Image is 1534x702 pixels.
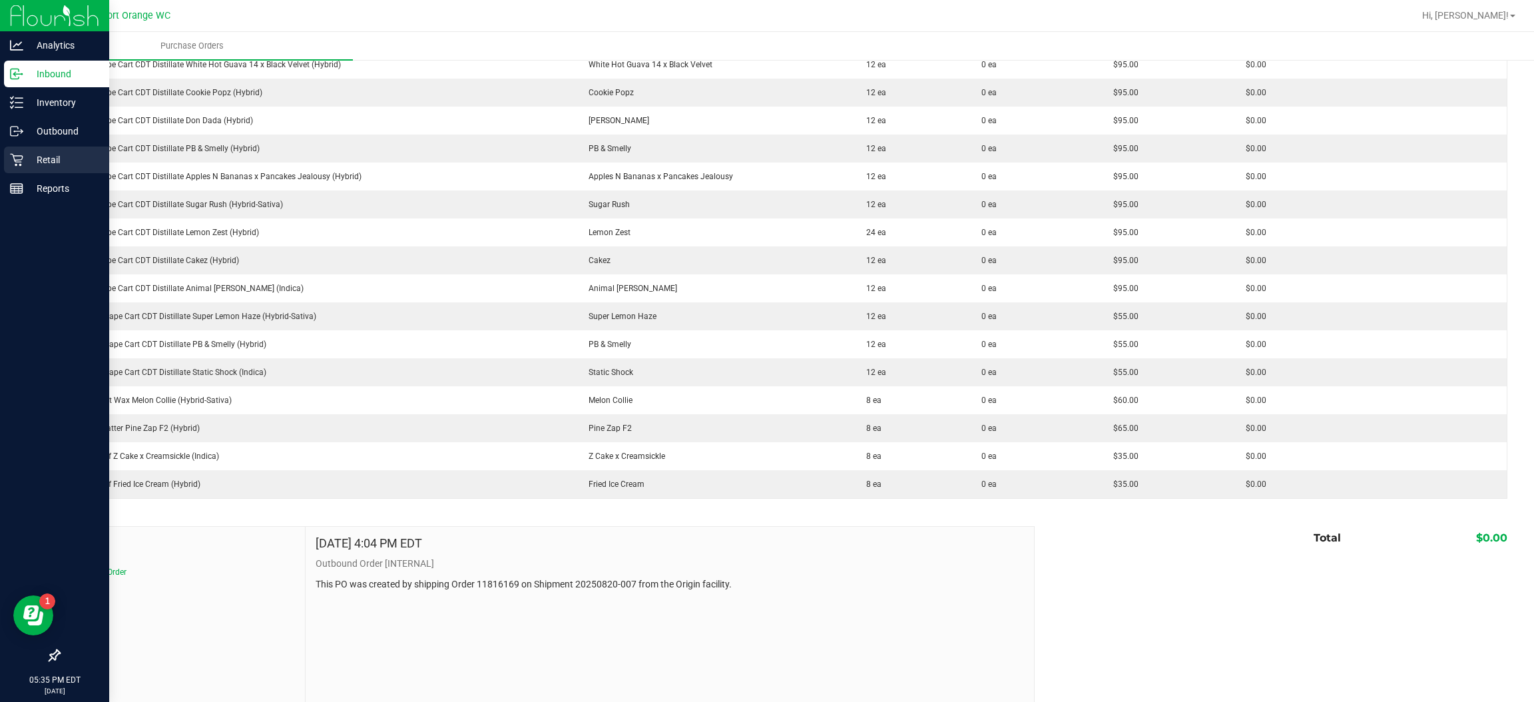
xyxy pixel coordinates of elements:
span: 0 ea [981,87,997,99]
span: 0 ea [981,226,997,238]
span: 0 ea [981,450,997,462]
span: 0 ea [981,171,997,182]
span: 12 ea [860,312,886,321]
span: $0.00 [1239,228,1266,237]
inline-svg: Inventory [10,96,23,109]
span: 0 ea [981,394,997,406]
span: $0.00 [1476,531,1507,544]
span: 12 ea [860,144,886,153]
span: 0 ea [981,310,997,322]
span: 0 ea [981,59,997,71]
span: $0.00 [1239,368,1266,377]
span: Pine Zap F2 [582,424,632,433]
span: $95.00 [1107,172,1139,181]
div: FT 1g Soft Wax Melon Collie (Hybrid-Sativa) [68,394,567,406]
p: 05:35 PM EDT [6,674,103,686]
span: $55.00 [1107,312,1139,321]
span: 0 ea [981,143,997,155]
iframe: Resource center [13,595,53,635]
span: $95.00 [1107,200,1139,209]
div: FT 1g Vape Cart CDT Distillate PB & Smelly (Hybrid) [68,143,567,155]
span: 0 ea [981,366,997,378]
p: Retail [23,152,103,168]
span: Fried Ice Cream [582,480,644,489]
span: White Hot Guava 14 x Black Velvet [582,60,712,69]
inline-svg: Reports [10,182,23,195]
p: Reports [23,180,103,196]
p: Inbound [23,66,103,82]
span: 8 ea [860,424,882,433]
span: 12 ea [860,116,886,125]
span: $95.00 [1107,256,1139,265]
div: FT 0.5g Vape Cart CDT Distillate Static Shock (Indica) [68,366,567,378]
span: Cookie Popz [582,88,634,97]
span: 12 ea [860,88,886,97]
span: 0 ea [981,422,997,434]
span: $0.00 [1239,256,1266,265]
span: Port Orange WC [101,10,170,21]
p: Outbound [23,123,103,139]
span: $0.00 [1239,88,1266,97]
p: Outbound Order [INTERNAL] [316,557,1024,571]
inline-svg: Inbound [10,67,23,81]
div: FT 1g Vape Cart CDT Distillate Cookie Popz (Hybrid) [68,87,567,99]
span: $0.00 [1239,452,1266,461]
div: FT 0.5g Vape Cart CDT Distillate Super Lemon Haze (Hybrid-Sativa) [68,310,567,322]
span: $0.00 [1239,60,1266,69]
span: Lemon Zest [582,228,631,237]
span: $95.00 [1107,88,1139,97]
a: Purchase Orders [32,32,353,60]
span: $95.00 [1107,144,1139,153]
inline-svg: Analytics [10,39,23,52]
span: Super Lemon Haze [582,312,656,321]
span: $0.00 [1239,312,1266,321]
span: $0.00 [1239,424,1266,433]
div: FT 1g Shatter Pine Zap F2 (Hybrid) [68,422,567,434]
span: PB & Smelly [582,144,631,153]
span: PB & Smelly [582,340,631,349]
div: FT 1g Vape Cart CDT Distillate White Hot Guava 14 x Black Velvet (Hybrid) [68,59,567,71]
span: Total [1314,531,1341,544]
p: Inventory [23,95,103,111]
span: $55.00 [1107,340,1139,349]
span: $0.00 [1239,480,1266,489]
span: $55.00 [1107,368,1139,377]
div: FT 1g Vape Cart CDT Distillate Don Dada (Hybrid) [68,115,567,127]
span: 8 ea [860,480,882,489]
span: $0.00 [1239,172,1266,181]
span: $0.00 [1239,200,1266,209]
iframe: Resource center unread badge [39,593,55,609]
span: 0 ea [981,198,997,210]
span: Purchase Orders [142,40,242,52]
span: $95.00 [1107,228,1139,237]
span: $95.00 [1107,284,1139,293]
span: $0.00 [1239,396,1266,405]
span: 24 ea [860,228,886,237]
span: 12 ea [860,60,886,69]
span: Melon Collie [582,396,633,405]
span: 12 ea [860,368,886,377]
span: 0 ea [981,478,997,490]
p: Analytics [23,37,103,53]
span: Hi, [PERSON_NAME]! [1422,10,1509,21]
inline-svg: Outbound [10,125,23,138]
p: This PO was created by shipping Order 11816169 on Shipment 20250820-007 from the Origin facility. [316,577,1024,591]
inline-svg: Retail [10,153,23,167]
div: FT 1g Vape Cart CDT Distillate Lemon Zest (Hybrid) [68,226,567,238]
span: 8 ea [860,396,882,405]
span: Cakez [582,256,611,265]
span: Animal [PERSON_NAME] [582,284,677,293]
span: 12 ea [860,284,886,293]
span: $0.00 [1239,144,1266,153]
div: FT 1g Kief Z Cake x Creamsickle (Indica) [68,450,567,462]
span: Apples N Bananas x Pancakes Jealousy [582,172,733,181]
div: FT 1g Vape Cart CDT Distillate Apples N Bananas x Pancakes Jealousy (Hybrid) [68,171,567,182]
span: 12 ea [860,256,886,265]
span: $65.00 [1107,424,1139,433]
span: 0 ea [981,338,997,350]
span: 12 ea [860,200,886,209]
span: $95.00 [1107,60,1139,69]
span: Z Cake x Creamsickle [582,452,665,461]
span: 0 ea [981,254,997,266]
